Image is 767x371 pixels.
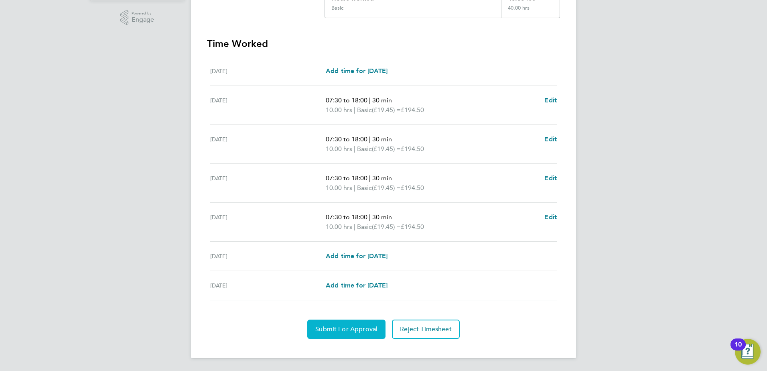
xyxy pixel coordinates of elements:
span: (£19.45) = [372,223,401,230]
div: [DATE] [210,281,326,290]
span: 10.00 hrs [326,106,352,114]
span: 07:30 to 18:00 [326,135,367,143]
span: (£19.45) = [372,145,401,153]
span: 07:30 to 18:00 [326,213,367,221]
div: 40.00 hrs [501,5,560,18]
span: | [354,106,355,114]
span: Add time for [DATE] [326,281,388,289]
a: Add time for [DATE] [326,66,388,76]
span: Add time for [DATE] [326,252,388,260]
span: 30 min [372,96,392,104]
span: £194.50 [401,145,424,153]
span: 07:30 to 18:00 [326,96,367,104]
span: £194.50 [401,184,424,192]
span: | [369,96,371,104]
span: £194.50 [401,106,424,114]
span: 30 min [372,135,392,143]
span: Powered by [132,10,154,17]
span: | [354,223,355,230]
span: 10.00 hrs [326,223,352,230]
span: | [369,174,371,182]
button: Open Resource Center, 10 new notifications [735,339,761,365]
span: | [369,135,371,143]
span: Reject Timesheet [400,325,452,333]
a: Edit [544,173,557,183]
span: Edit [544,174,557,182]
span: Add time for [DATE] [326,67,388,75]
div: Basic [331,5,343,11]
span: Basic [357,183,372,193]
span: Edit [544,135,557,143]
span: (£19.45) = [372,106,401,114]
a: Edit [544,96,557,105]
div: [DATE] [210,135,326,154]
span: Edit [544,213,557,221]
div: [DATE] [210,66,326,76]
span: | [354,184,355,192]
div: [DATE] [210,173,326,193]
span: | [354,145,355,153]
span: Engage [132,16,154,23]
span: 30 min [372,213,392,221]
div: [DATE] [210,251,326,261]
a: Powered byEngage [120,10,154,25]
h3: Time Worked [207,37,560,50]
a: Add time for [DATE] [326,251,388,261]
a: Add time for [DATE] [326,281,388,290]
span: 10.00 hrs [326,145,352,153]
button: Submit For Approval [307,320,386,339]
span: 10.00 hrs [326,184,352,192]
div: 10 [735,344,742,355]
div: [DATE] [210,96,326,115]
span: Basic [357,105,372,115]
span: Edit [544,96,557,104]
span: £194.50 [401,223,424,230]
span: Basic [357,144,372,154]
span: 30 min [372,174,392,182]
a: Edit [544,135,557,144]
span: 07:30 to 18:00 [326,174,367,182]
span: Submit For Approval [315,325,377,333]
div: [DATE] [210,212,326,232]
span: (£19.45) = [372,184,401,192]
span: Basic [357,222,372,232]
a: Edit [544,212,557,222]
span: | [369,213,371,221]
button: Reject Timesheet [392,320,460,339]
